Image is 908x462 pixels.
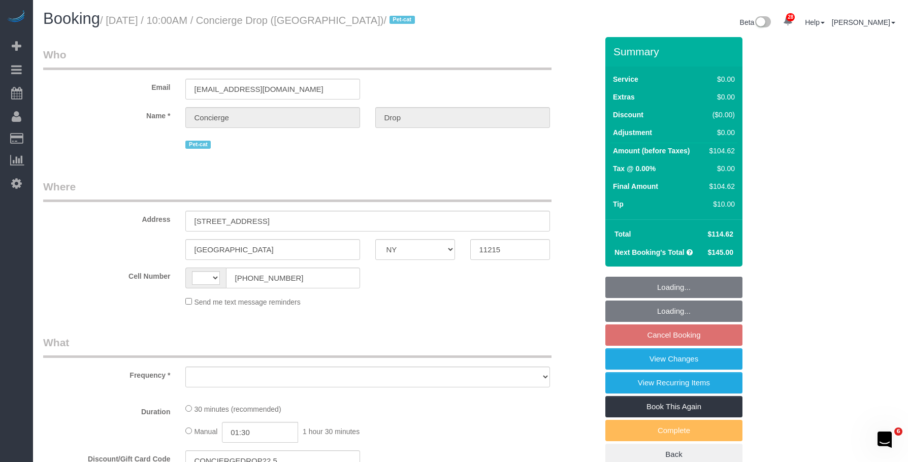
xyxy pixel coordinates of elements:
[873,427,898,452] iframe: Intercom live chat
[754,16,771,29] img: New interface
[194,405,281,413] span: 30 minutes (recommended)
[4,4,20,32] div: Intercom messenger
[740,18,771,26] a: Beta
[36,211,178,224] label: Address
[705,199,735,209] div: $10.00
[375,107,550,128] input: Last Name
[303,427,360,436] span: 1 hour 30 minutes
[226,268,360,288] input: Cell Number
[805,18,825,26] a: Help
[470,239,550,260] input: Zip Code
[832,18,895,26] a: [PERSON_NAME]
[786,13,795,21] span: 28
[613,181,658,191] label: Final Amount
[613,110,643,120] label: Discount
[705,127,735,138] div: $0.00
[613,199,624,209] label: Tip
[185,79,360,100] input: Email
[43,10,100,27] span: Booking
[6,10,26,24] img: Automaid Logo
[707,230,733,238] span: $114.62
[613,46,737,57] h3: Summary
[36,107,178,121] label: Name *
[894,427,902,436] span: 6
[194,298,300,306] span: Send me text message reminders
[605,372,742,393] a: View Recurring Items
[185,107,360,128] input: First Name
[194,427,217,436] span: Manual
[36,367,178,380] label: Frequency *
[384,15,418,26] span: /
[185,239,360,260] input: City
[4,4,20,32] div: Open Intercom Messenger
[705,181,735,191] div: $104.62
[36,79,178,92] label: Email
[705,74,735,84] div: $0.00
[43,179,552,202] legend: Where
[614,230,631,238] strong: Total
[36,268,178,281] label: Cell Number
[605,348,742,370] a: View Changes
[613,163,656,174] label: Tax @ 0.00%
[705,163,735,174] div: $0.00
[36,403,178,417] label: Duration
[185,141,211,149] span: Pet-cat
[613,92,635,102] label: Extras
[43,47,552,70] legend: Who
[705,92,735,102] div: $0.00
[4,4,20,32] div: Intercom
[43,335,552,358] legend: What
[100,15,418,26] small: / [DATE] / 10:00AM / Concierge Drop ([GEOGRAPHIC_DATA])
[605,396,742,417] a: Book This Again
[705,110,735,120] div: ($0.00)
[613,74,638,84] label: Service
[614,248,685,256] strong: Next Booking's Total
[707,248,733,256] span: $145.00
[778,10,798,32] a: 28
[705,146,735,156] div: $104.62
[390,16,415,24] span: Pet-cat
[613,127,652,138] label: Adjustment
[613,146,690,156] label: Amount (before Taxes)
